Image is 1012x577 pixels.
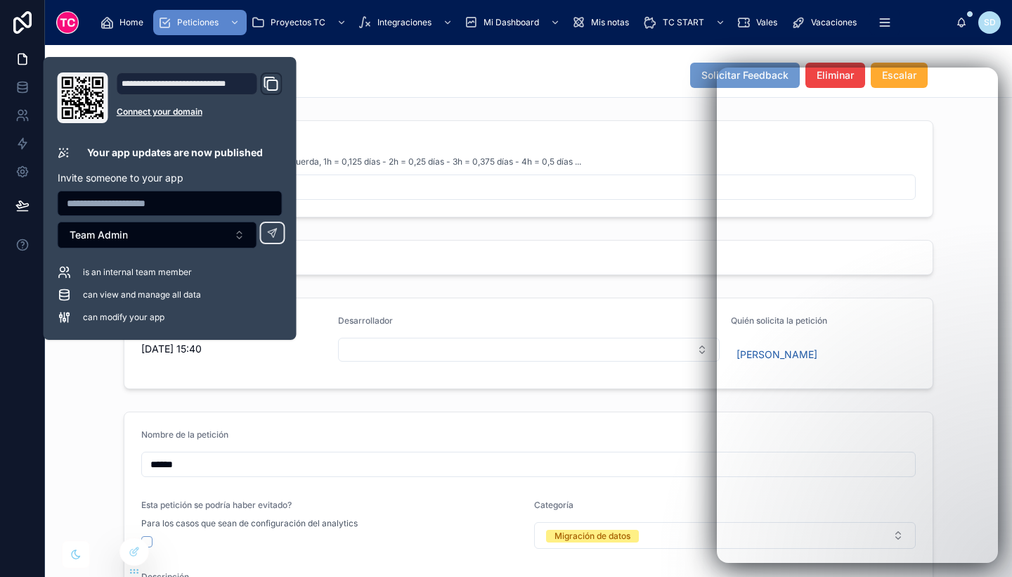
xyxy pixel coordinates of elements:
[90,7,956,38] div: scrollable content
[141,429,228,440] span: Nombre de la petición
[56,11,79,34] img: App logo
[117,106,283,118] a: Connect your domain
[87,146,263,160] p: Your app updates are now published
[460,10,567,35] a: Mi Dashboard
[554,530,630,543] div: Migración de datos
[96,10,153,35] a: Home
[591,17,629,28] span: Mis notas
[338,315,393,326] span: Desarrollador
[58,171,283,185] p: Invite someone to your app
[756,17,777,28] span: Vales
[984,17,996,28] span: SD
[177,17,219,28] span: Peticiones
[717,68,998,563] iframe: Intercom live chat
[663,17,704,28] span: TC START
[83,289,201,300] span: can view and manage all data
[639,10,732,35] a: TC START
[117,72,283,123] div: Domain and Custom Link
[690,63,800,88] button: Solicitar Feedback
[567,10,639,35] a: Mis notas
[83,312,164,323] span: can modify your app
[811,17,857,28] span: Vacaciones
[247,10,353,35] a: Proyectos TC
[338,338,720,362] button: Select Button
[141,500,292,510] span: Esta petición se podría haber evitado?
[119,17,143,28] span: Home
[141,156,581,167] span: ¿Cuantos días crees que tardaras? Recuerda, 1h = 0,125 días - 2h = 0,25 días - 3h = 0,375 días - ...
[271,17,325,28] span: Proyectos TC
[805,63,865,88] button: Eliminar
[141,518,358,529] span: Para los casos que sean de configuración del analytics
[732,10,787,35] a: Vales
[141,342,327,356] span: [DATE] 15:40
[871,63,928,88] button: Escalar
[153,10,247,35] a: Peticiones
[83,267,192,278] span: is an internal team member
[534,500,573,510] span: Categoría
[484,17,539,28] span: Mi Dashboard
[58,222,257,248] button: Select Button
[377,17,432,28] span: Integraciones
[787,10,867,35] a: Vacaciones
[701,68,789,82] span: Solicitar Feedback
[534,522,916,549] button: Select Button
[353,10,460,35] a: Integraciones
[70,228,128,242] span: Team Admin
